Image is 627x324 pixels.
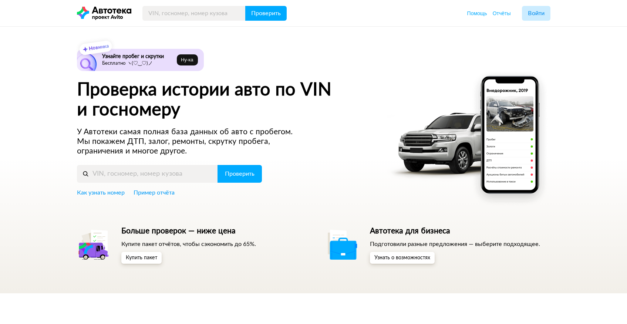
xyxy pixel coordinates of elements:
span: Проверить [225,171,254,177]
span: Отчёты [493,10,511,16]
input: VIN, госномер, номер кузова [142,6,246,21]
a: Отчёты [493,10,511,17]
button: Проверить [245,6,287,21]
span: Купить пакет [126,255,157,260]
h5: Больше проверок — ниже цена [121,226,256,236]
a: Помощь [467,10,487,17]
p: У Автотеки самая полная база данных об авто с пробегом. Мы покажем ДТП, залог, ремонты, скрутку п... [77,127,307,156]
span: Ну‑ка [181,57,193,63]
span: Войти [528,10,545,16]
h1: Проверка истории авто по VIN и госномеру [77,80,378,120]
h6: Узнайте пробег и скрутки [102,53,174,60]
p: Подготовили разные предложения — выберите подходящее. [370,240,540,248]
button: Проверить [218,165,262,183]
strong: Новинка [88,44,109,51]
button: Узнать о возможностях [370,252,435,264]
a: Пример отчёта [134,189,175,197]
span: Узнать о возможностях [374,255,430,260]
a: Как узнать номер [77,189,125,197]
span: Проверить [251,10,281,16]
p: Бесплатно ヽ(♡‿♡)ノ [102,61,174,67]
button: Войти [522,6,550,21]
input: VIN, госномер, номер кузова [77,165,218,183]
h5: Автотека для бизнеса [370,226,540,236]
span: Помощь [467,10,487,16]
p: Купите пакет отчётов, чтобы сэкономить до 65%. [121,240,256,248]
button: Купить пакет [121,252,162,264]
